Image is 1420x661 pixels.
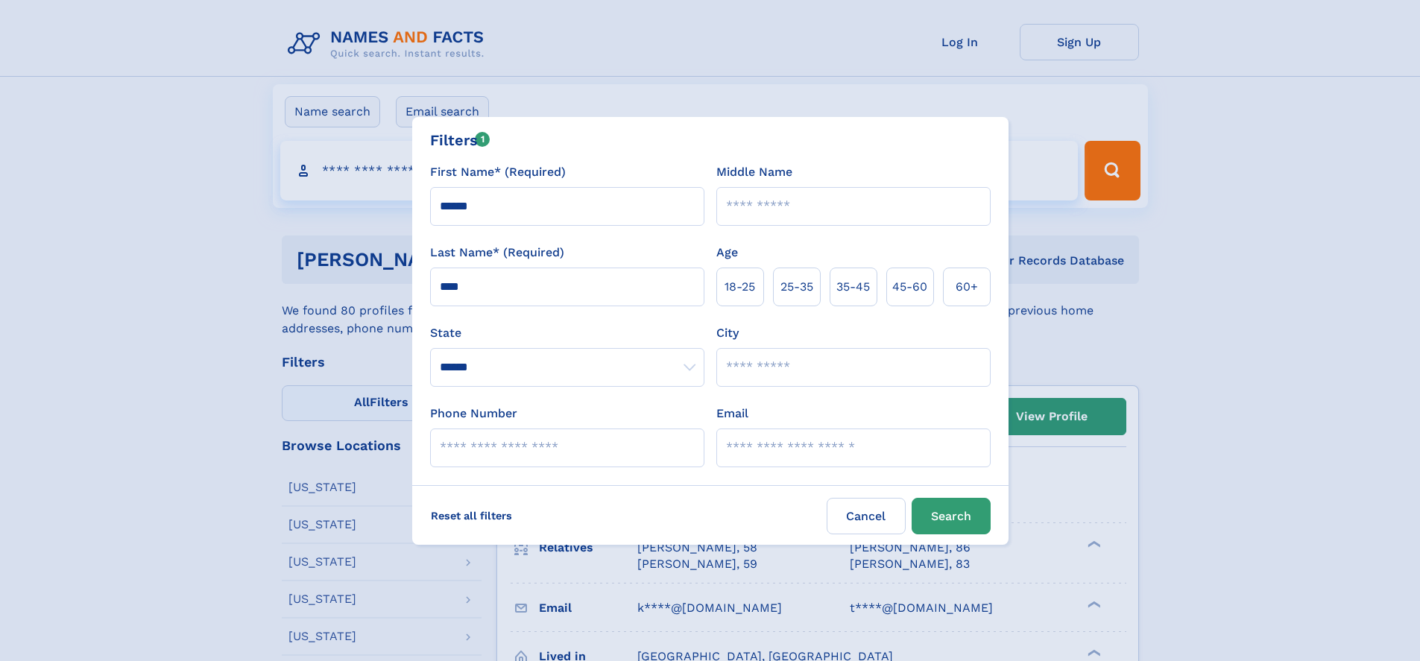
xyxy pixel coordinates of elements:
[716,163,792,181] label: Middle Name
[827,498,906,534] label: Cancel
[430,405,517,423] label: Phone Number
[421,498,522,534] label: Reset all filters
[912,498,991,534] button: Search
[430,324,704,342] label: State
[716,405,748,423] label: Email
[725,278,755,296] span: 18‑25
[956,278,978,296] span: 60+
[430,163,566,181] label: First Name* (Required)
[836,278,870,296] span: 35‑45
[716,244,738,262] label: Age
[716,324,739,342] label: City
[430,244,564,262] label: Last Name* (Required)
[780,278,813,296] span: 25‑35
[430,129,490,151] div: Filters
[892,278,927,296] span: 45‑60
